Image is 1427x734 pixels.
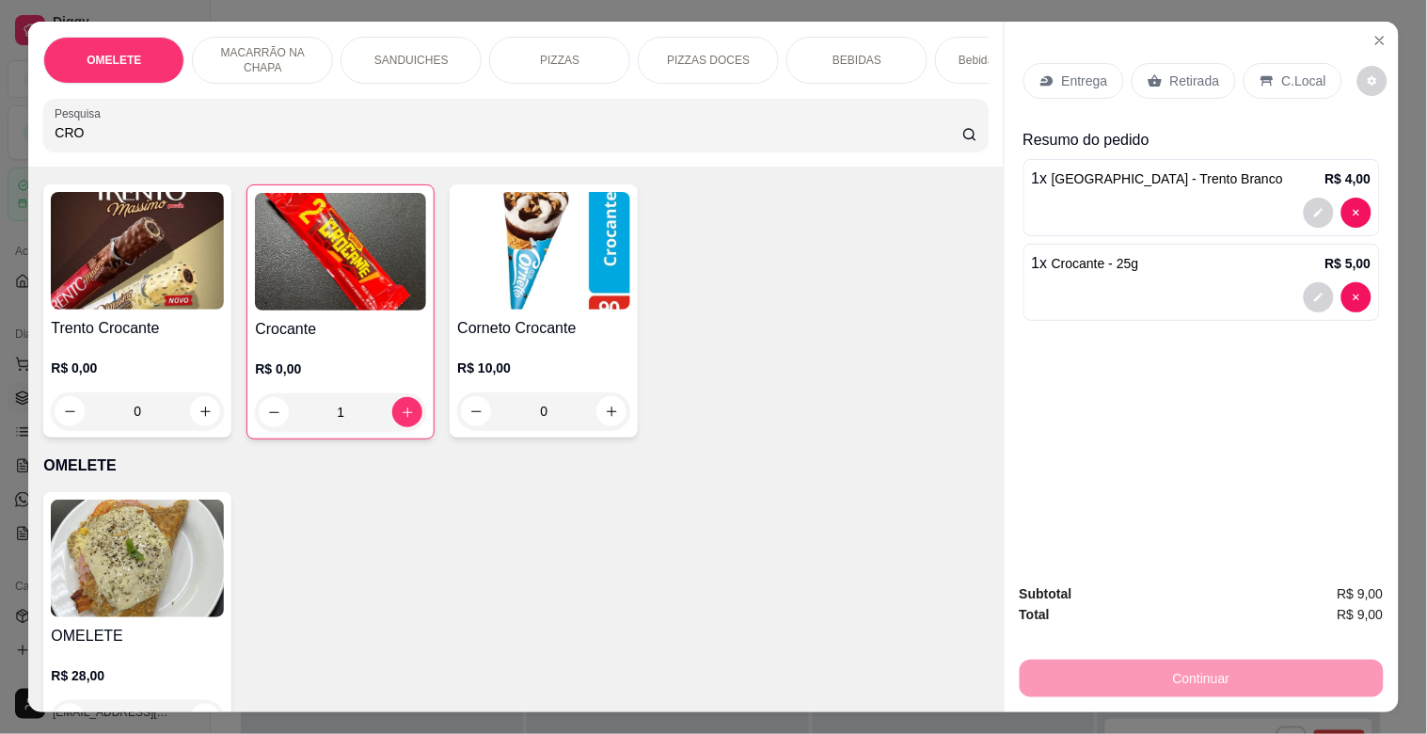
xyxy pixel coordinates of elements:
[1325,254,1372,273] p: R$ 5,00
[1052,256,1139,271] span: Crocante - 25g
[1020,607,1050,622] strong: Total
[1357,66,1387,96] button: decrease-product-quantity
[208,45,317,75] p: MACARRÃO NA CHAPA
[1325,169,1372,188] p: R$ 4,00
[1341,282,1372,312] button: decrease-product-quantity
[461,396,491,426] button: decrease-product-quantity
[457,317,630,340] h4: Corneto Crocante
[1020,586,1072,601] strong: Subtotal
[667,53,750,68] p: PIZZAS DOCES
[1304,282,1334,312] button: decrease-product-quantity
[1052,171,1283,186] span: [GEOGRAPHIC_DATA] - Trento Branco
[51,625,224,647] h4: OMELETE
[51,666,224,685] p: R$ 28,00
[255,193,426,311] img: product-image
[255,318,426,341] h4: Crocante
[457,359,630,377] p: R$ 10,00
[1304,198,1334,228] button: decrease-product-quantity
[55,123,962,142] input: Pesquisa
[832,53,881,68] p: BEBIDAS
[1341,198,1372,228] button: decrease-product-quantity
[1338,583,1384,604] span: R$ 9,00
[959,53,1053,68] p: Bebidas Alcoólicas
[540,53,579,68] p: PIZZAS
[87,53,141,68] p: OMELETE
[51,359,224,377] p: R$ 0,00
[1338,604,1384,625] span: R$ 9,00
[55,105,107,121] label: Pesquisa
[43,455,988,477] p: OMELETE
[1023,129,1380,152] p: Resumo do pedido
[374,53,449,68] p: SANDUICHES
[51,500,224,617] img: product-image
[51,317,224,340] h4: Trento Crocante
[1032,168,1283,190] p: 1 x
[457,192,630,310] img: product-image
[1282,72,1326,90] p: C.Local
[255,359,426,378] p: R$ 0,00
[1170,72,1220,90] p: Retirada
[1365,25,1395,56] button: Close
[596,396,626,426] button: increase-product-quantity
[51,192,224,310] img: product-image
[1032,252,1139,275] p: 1 x
[1062,72,1108,90] p: Entrega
